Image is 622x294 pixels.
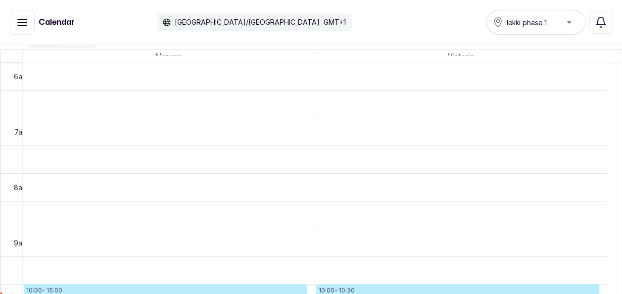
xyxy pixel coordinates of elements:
button: lekki phase 1 [486,10,585,35]
div: 9am [12,238,30,248]
span: Victoria [446,50,476,62]
p: GMT+1 [324,17,346,27]
p: [GEOGRAPHIC_DATA]/[GEOGRAPHIC_DATA] [175,17,320,27]
h1: Calendar [39,16,75,28]
span: lekki phase 1 [507,17,547,28]
div: 6am [12,71,30,82]
div: 7am [12,127,30,137]
span: Maryam [154,50,184,62]
div: 8am [12,182,30,193]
